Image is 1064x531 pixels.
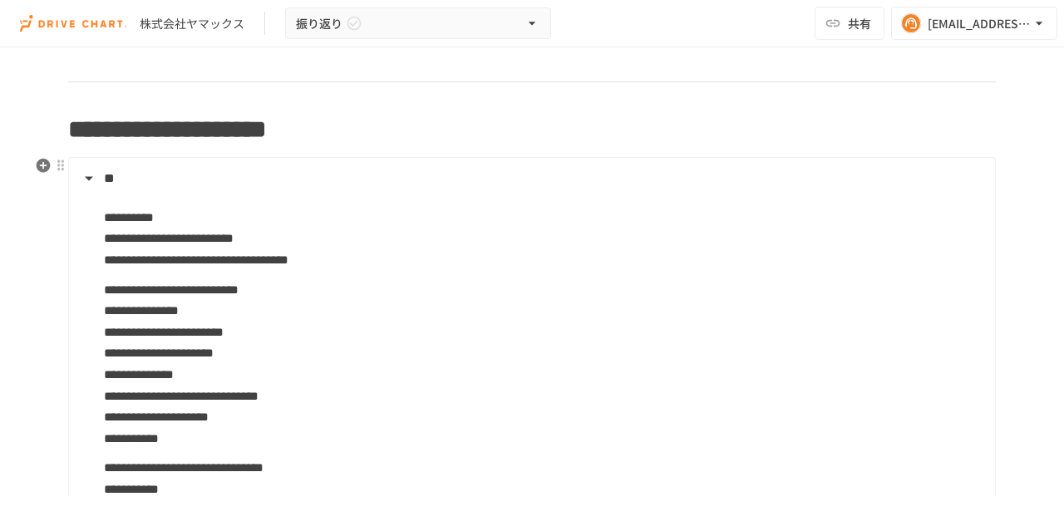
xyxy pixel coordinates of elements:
[928,13,1031,34] div: [EMAIL_ADDRESS][DOMAIN_NAME]
[20,10,126,37] img: i9VDDS9JuLRLX3JIUyK59LcYp6Y9cayLPHs4hOxMB9W
[285,7,551,40] button: 振り返り
[815,7,884,40] button: 共有
[891,7,1057,40] button: [EMAIL_ADDRESS][DOMAIN_NAME]
[848,14,871,32] span: 共有
[140,15,244,32] div: 株式会社ヤマックス
[296,13,342,34] span: 振り返り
